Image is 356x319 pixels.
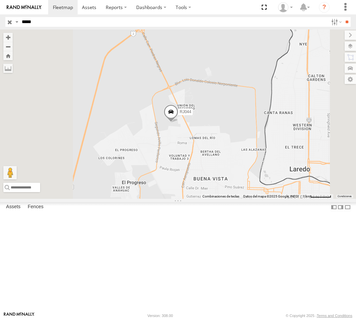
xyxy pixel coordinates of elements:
[14,17,19,27] label: Search Query
[317,314,352,318] a: Terms and Conditions
[286,314,352,318] div: © Copyright 2025 -
[202,194,239,199] button: Combinaciones de teclas
[276,2,295,12] div: Josue Jimenez
[243,194,299,198] span: Datos del mapa ©2025 Google, INEGI
[7,5,41,10] img: rand-logo.svg
[180,109,191,114] span: RJ044
[3,203,24,212] label: Assets
[3,64,13,73] label: Measure
[319,2,330,13] i: ?
[24,203,47,212] label: Fences
[344,202,351,212] label: Hide Summary Table
[3,166,17,179] button: Arrastra el hombrecito naranja al mapa para abrir Street View
[301,194,333,199] button: Escala del mapa: 1 km por 59 píxeles
[3,51,13,60] button: Zoom Home
[3,33,13,42] button: Zoom in
[3,42,13,51] button: Zoom out
[338,195,352,197] a: Condiciones (se abre en una nueva pestaña)
[331,202,337,212] label: Dock Summary Table to the Left
[329,17,343,27] label: Search Filter Options
[337,202,344,212] label: Dock Summary Table to the Right
[4,312,34,319] a: Visit our Website
[345,75,356,84] label: Map Settings
[303,194,310,198] span: 1 km
[148,314,173,318] div: Version: 308.00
